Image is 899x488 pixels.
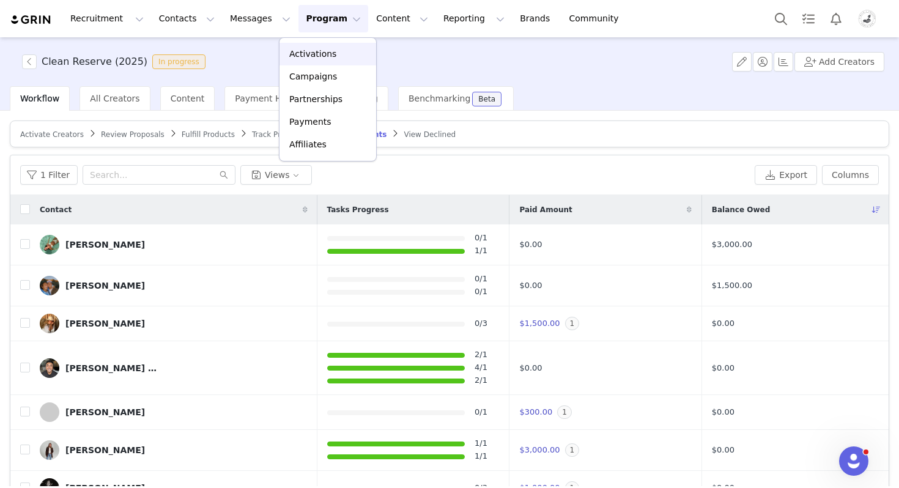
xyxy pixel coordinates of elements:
[152,54,205,69] span: In progress
[252,130,305,139] span: Track Progress
[20,165,78,185] button: 1 Filter
[101,130,165,139] span: Review Proposals
[850,9,889,29] button: Profile
[90,94,139,103] span: All Creators
[795,5,822,32] a: Tasks
[40,204,72,215] span: Contact
[712,444,734,456] span: $0.00
[475,286,487,298] a: 0/1
[822,165,879,185] button: Columns
[519,445,560,454] span: $3,000.00
[519,319,560,328] span: $1,500.00
[475,317,487,330] a: 0/3
[20,94,59,103] span: Workflow
[40,276,308,295] a: [PERSON_NAME]
[565,443,580,457] span: 1
[475,361,487,374] a: 4/1
[512,5,561,32] a: Brands
[475,232,487,245] a: 0/1
[478,95,495,103] div: Beta
[65,281,145,290] div: [PERSON_NAME]
[768,5,794,32] button: Search
[289,116,331,128] p: Payments
[519,363,542,372] span: $0.00
[10,14,53,26] img: grin logo
[823,5,849,32] button: Notifications
[475,245,487,257] a: 1/1
[40,235,308,254] a: [PERSON_NAME]
[839,446,868,476] iframe: Intercom live chat
[857,9,877,29] img: 1c97e61f-9c4d-40d3-86e4-86a42c23aeac.jpg
[40,440,59,460] img: 9305a89e-df4f-4fa7-ba3b-82c525315ba6.jpg
[65,363,157,373] div: [PERSON_NAME] Ofendo [PERSON_NAME]
[475,437,487,450] a: 1/1
[235,94,306,103] span: Payment History
[83,165,235,185] input: Search...
[63,5,151,32] button: Recruitment
[794,52,884,72] button: Add Creators
[712,406,734,418] span: $0.00
[436,5,512,32] button: Reporting
[171,94,205,103] span: Content
[223,5,298,32] button: Messages
[42,54,147,69] h3: Clean Reserve (2025)
[519,240,542,249] span: $0.00
[475,374,487,387] a: 2/1
[475,273,487,286] a: 0/1
[40,314,308,333] a: [PERSON_NAME]
[22,54,210,69] span: [object Object]
[712,362,734,374] span: $0.00
[65,445,145,455] div: [PERSON_NAME]
[220,171,228,179] i: icon: search
[40,358,308,378] a: [PERSON_NAME] Ofendo [PERSON_NAME]
[475,406,487,419] a: 0/1
[404,130,456,139] span: View Declined
[712,204,770,215] span: Balance Owed
[65,240,145,250] div: [PERSON_NAME]
[20,130,84,139] span: Activate Creators
[712,238,752,251] span: $3,000.00
[40,314,59,333] img: 6effb701-88e2-4e8a-b635-dbcb2b548061.jpg
[289,138,327,151] p: Affiliates
[289,93,342,106] p: Partnerships
[40,358,59,378] img: 75132c54-75fb-4035-ad42-368dbd9f23ba.jpg
[289,48,336,61] p: Activations
[40,235,59,254] img: 96f6e387-1850-4201-b464-45b94948b00f.jpg
[327,204,389,215] span: Tasks Progress
[409,94,470,103] span: Benchmarking
[65,319,145,328] div: [PERSON_NAME]
[40,440,308,460] a: [PERSON_NAME]
[557,405,572,419] span: 1
[755,165,817,185] button: Export
[519,281,542,290] span: $0.00
[152,5,222,32] button: Contacts
[712,279,752,292] span: $1,500.00
[519,204,572,215] span: Paid Amount
[565,317,580,330] span: 1
[40,402,308,422] a: [PERSON_NAME]
[298,5,368,32] button: Program
[240,165,312,185] button: Views
[289,70,337,83] p: Campaigns
[40,276,59,295] img: afbae631-ae5e-471b-a25b-6d0c3920b9a9.jpg
[712,317,734,330] span: $0.00
[475,450,487,463] a: 1/1
[65,407,145,417] div: [PERSON_NAME]
[182,130,235,139] span: Fulfill Products
[369,5,435,32] button: Content
[562,5,632,32] a: Community
[519,407,552,416] span: $300.00
[475,349,487,361] a: 2/1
